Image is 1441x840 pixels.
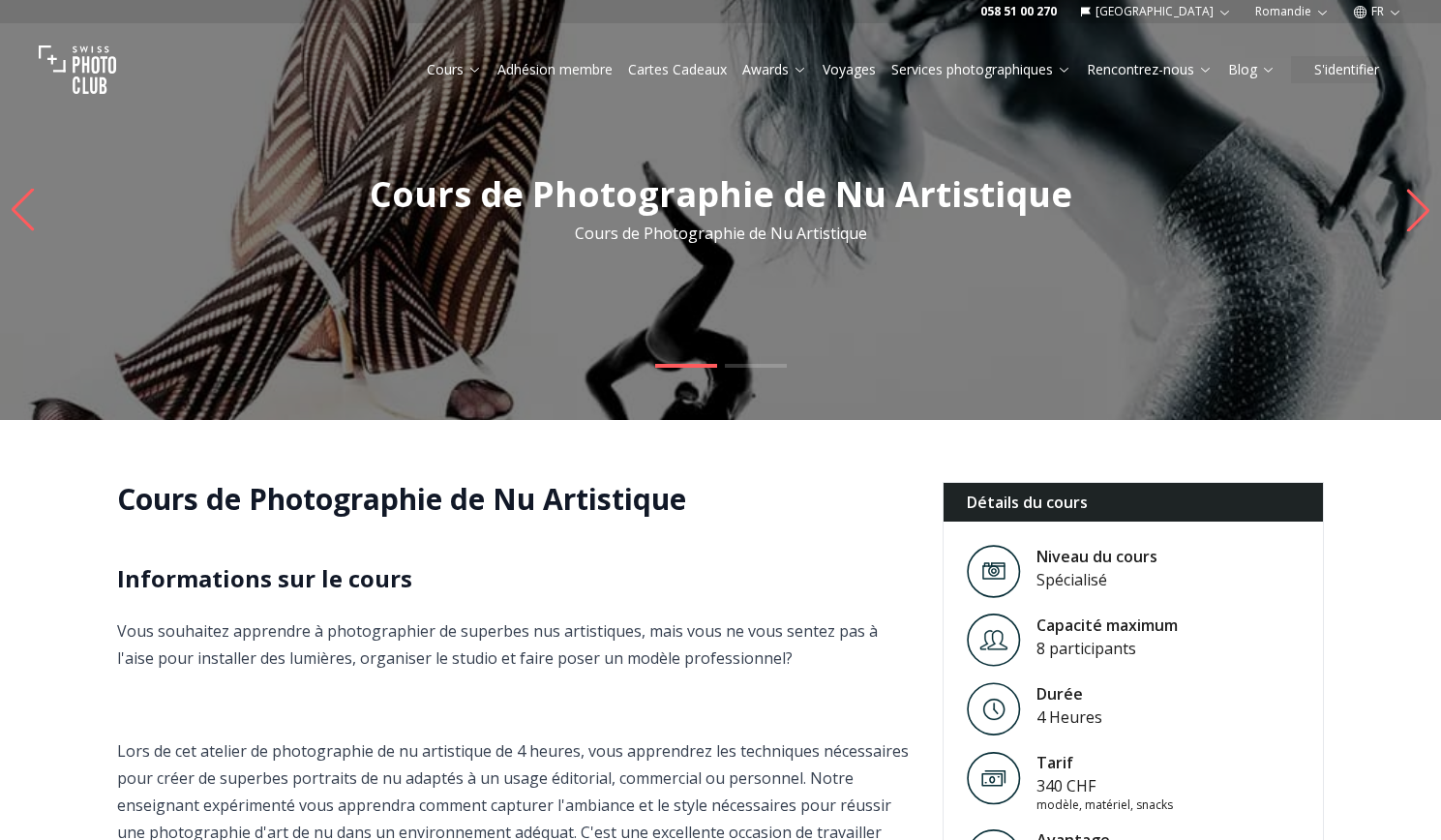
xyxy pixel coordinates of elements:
[490,56,620,83] button: Adhésion membre
[620,56,735,83] button: Cartes Cadeaux
[967,614,1021,667] img: Level
[742,60,807,79] a: Awards
[1291,56,1402,83] button: S'identifier
[1228,60,1276,79] a: Blog
[884,56,1079,83] button: Services photographiques
[1036,545,1157,568] div: Niveau du cours
[967,545,1021,598] img: Level
[419,56,490,83] button: Cours
[117,563,912,594] h2: Informations sur le cours
[735,56,815,83] button: Awards
[967,751,1021,805] img: Tarif
[1036,568,1157,591] div: Spécialisé
[427,60,482,79] a: Cours
[1036,797,1173,813] div: modèle, matériel, snacks
[117,482,912,517] h1: Cours de Photographie de Nu Artistique
[628,60,727,79] a: Cartes Cadeaux
[39,31,116,108] img: Swiss photo club
[1220,56,1283,83] button: Blog
[1036,774,1173,797] div: 340 CHF
[1036,614,1178,637] div: Capacité maximum
[823,60,876,79] a: Voyages
[1036,682,1102,705] div: Durée
[891,60,1071,79] a: Services photographiques
[1036,637,1178,660] div: 8 participants
[944,483,1324,522] div: Détails du cours
[815,56,884,83] button: Voyages
[1087,60,1213,79] a: Rencontrez-nous
[980,4,1057,19] a: 058 51 00 270
[1036,751,1173,774] div: Tarif
[1079,56,1220,83] button: Rencontrez-nous
[1036,705,1102,729] div: 4 Heures
[117,617,912,672] p: Vous souhaitez apprendre à photographier de superbes nus artistiques, mais vous ne vous sentez pa...
[497,60,613,79] a: Adhésion membre
[967,682,1021,735] img: Level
